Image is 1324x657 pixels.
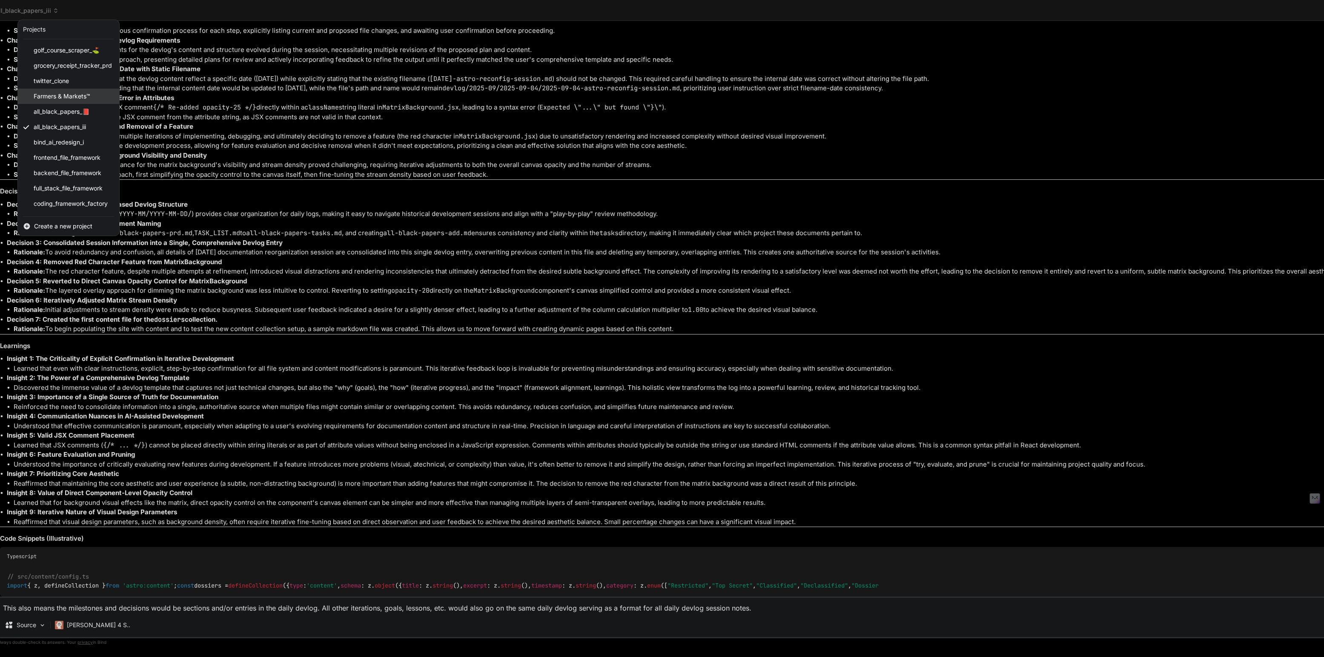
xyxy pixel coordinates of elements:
span: twitter_clone [34,77,69,85]
span: golf_course_scraper_⛳️ [34,46,99,55]
span: Create a new project [34,222,92,231]
span: all_black_papers_📕 [34,107,89,116]
span: all_black_papers_iii [34,123,86,131]
span: grocery_receipt_tracker_prd [34,61,112,70]
span: backend_file_framework [34,169,101,177]
span: bind_ai_redesign_i [34,138,84,147]
span: coding_framework_factory [34,199,108,208]
span: Farmers & Markets™ [34,92,90,101]
span: full_stack_file_framework [34,184,103,193]
span: frontend_file_framework [34,153,100,162]
div: Projects [23,25,46,34]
